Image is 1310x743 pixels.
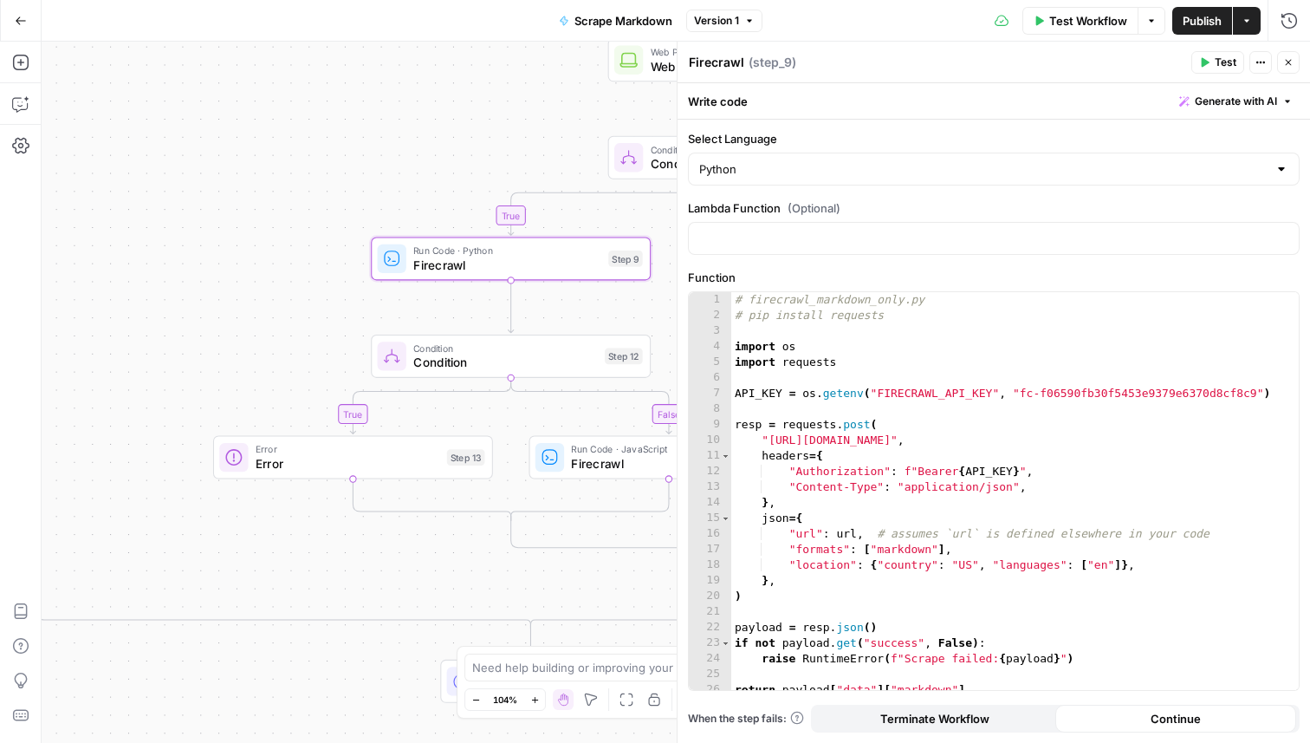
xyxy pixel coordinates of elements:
[574,12,672,29] span: Scrape Markdown
[689,464,731,479] div: 12
[1183,12,1222,29] span: Publish
[413,256,601,274] span: Firecrawl
[689,557,731,573] div: 18
[788,199,840,217] span: (Optional)
[651,142,839,157] span: Condition
[749,54,796,71] span: ( step_9 )
[689,589,731,604] div: 20
[509,179,749,236] g: Edge from step_6 to step_9
[689,448,731,464] div: 11
[689,620,731,635] div: 22
[447,449,485,466] div: Step 13
[721,511,730,526] span: Toggle code folding, rows 15 through 19
[548,7,683,35] button: Scrape Markdown
[371,237,651,280] div: Run Code · PythonFirecrawlStep 9
[256,454,439,473] span: Error
[413,354,597,372] span: Condition
[721,635,730,651] span: Toggle code folding, rows 23 through 24
[678,83,1310,119] div: Write code
[689,386,731,401] div: 7
[689,433,731,448] div: 10
[605,349,643,365] div: Step 12
[1195,94,1277,109] span: Generate with AI
[651,45,839,60] span: Web Page Scrape
[529,436,809,479] div: Run Code · JavaScriptFirecrawlStep 14
[689,479,731,495] div: 13
[689,339,731,355] div: 4
[1022,7,1138,35] button: Test Workflow
[511,516,748,557] g: Edge from step_12-conditional-end to step_6-conditional-end
[509,280,514,332] g: Edge from step_9 to step_12
[689,651,731,667] div: 24
[689,417,731,433] div: 9
[689,355,731,370] div: 5
[571,442,754,457] span: Run Code · JavaScript
[689,682,731,698] div: 26
[371,335,651,378] div: ConditionConditionStep 12
[413,244,601,258] span: Run Code · Python
[1049,12,1127,29] span: Test Workflow
[694,13,739,29] span: Version 1
[1172,7,1232,35] button: Publish
[608,251,643,267] div: Step 9
[689,526,731,542] div: 16
[1191,51,1244,74] button: Test
[688,269,1300,286] label: Function
[689,292,731,308] div: 1
[608,38,888,81] div: Web Page ScrapeWeb Page ScrapeStep 3
[1151,710,1201,727] span: Continue
[688,130,1300,147] label: Select Language
[689,370,731,386] div: 6
[1215,55,1236,70] span: Test
[686,10,762,32] button: Version 1
[721,448,730,464] span: Toggle code folding, rows 11 through 14
[608,136,888,179] div: ConditionConditionStep 6
[689,54,744,71] textarea: Firecrawl
[689,511,731,526] div: 15
[353,479,510,521] g: Edge from step_13 to step_12-conditional-end
[256,442,439,457] span: Error
[699,160,1268,178] input: Python
[391,660,671,703] div: EndOutput
[213,436,493,479] div: ErrorErrorStep 13
[689,573,731,589] div: 19
[689,604,731,620] div: 21
[689,308,731,323] div: 2
[688,711,804,727] a: When the step fails:
[350,378,510,434] g: Edge from step_12 to step_13
[689,401,731,417] div: 8
[1172,90,1300,113] button: Generate with AI
[880,710,989,727] span: Terminate Workflow
[651,155,839,173] span: Condition
[493,693,517,707] span: 104%
[689,635,731,651] div: 23
[413,341,597,355] span: Condition
[689,323,731,339] div: 3
[688,199,1300,217] label: Lambda Function
[651,57,839,75] span: Web Page Scrape
[814,705,1055,733] button: Terminate Workflow
[528,624,533,658] g: Edge from step_4-conditional-end to end
[689,667,731,682] div: 25
[689,542,731,557] div: 17
[689,495,731,511] div: 14
[571,454,754,473] span: Firecrawl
